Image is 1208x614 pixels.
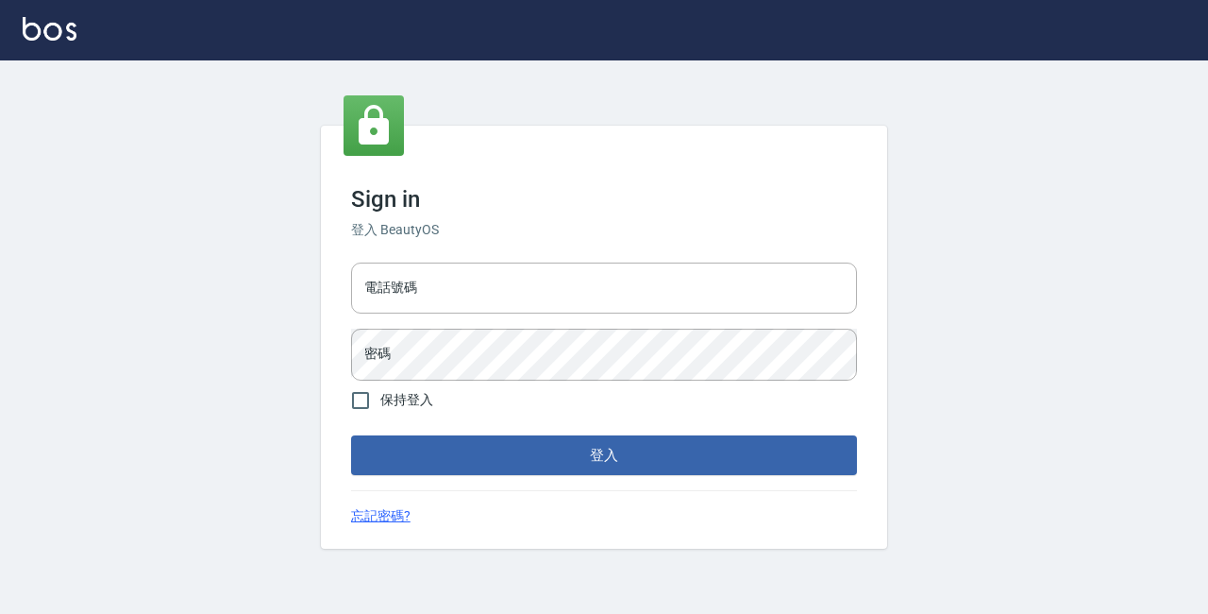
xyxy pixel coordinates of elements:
[351,506,411,526] a: 忘記密碼?
[23,17,76,41] img: Logo
[351,220,857,240] h6: 登入 BeautyOS
[351,186,857,213] h3: Sign in
[380,390,433,410] span: 保持登入
[351,435,857,475] button: 登入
